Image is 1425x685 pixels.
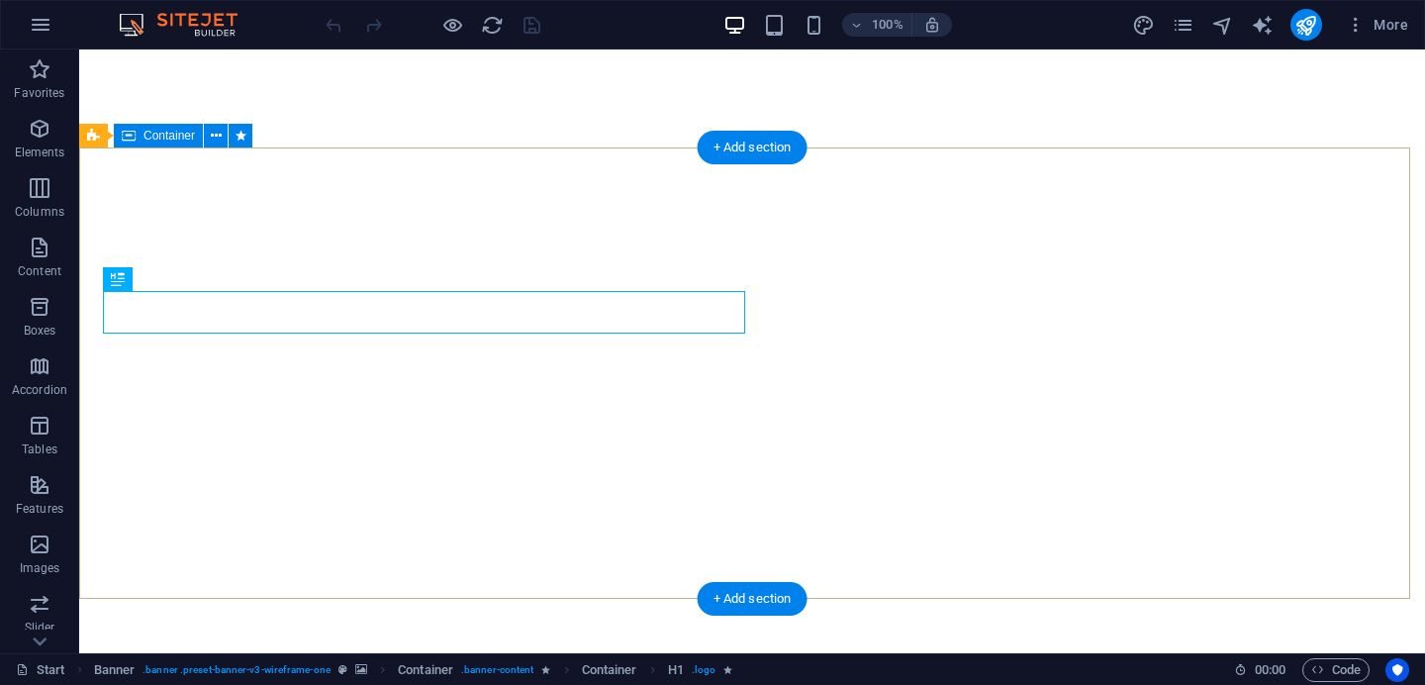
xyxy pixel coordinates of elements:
[16,658,65,682] a: Click to cancel selection. Double-click to open Pages
[1251,14,1274,37] i: AI Writer
[1302,658,1370,682] button: Code
[440,13,464,37] button: Click here to leave preview mode and continue editing
[1251,13,1275,37] button: text_generator
[398,658,453,682] span: Click to select. Double-click to edit
[698,582,807,616] div: + Add section
[114,13,262,37] img: Editor Logo
[1294,14,1317,37] i: Publish
[481,14,504,37] i: Reload page
[1132,13,1156,37] button: design
[1132,14,1155,37] i: Design (Ctrl+Alt+Y)
[94,658,136,682] span: Click to select. Double-click to edit
[25,620,55,636] p: Slider
[338,664,347,675] i: This element is a customizable preset
[94,658,733,682] nav: breadcrumb
[355,664,367,675] i: This element contains a background
[723,664,732,675] i: Element contains an animation
[1269,662,1272,677] span: :
[1311,658,1361,682] span: Code
[480,13,504,37] button: reload
[461,658,533,682] span: . banner-content
[143,130,195,142] span: Container
[1211,13,1235,37] button: navigator
[1346,15,1408,35] span: More
[15,204,64,220] p: Columns
[1172,13,1195,37] button: pages
[15,145,65,160] p: Elements
[698,131,807,164] div: + Add section
[692,658,715,682] span: . logo
[20,560,60,576] p: Images
[22,441,57,457] p: Tables
[541,664,550,675] i: Element contains an animation
[1255,658,1285,682] span: 00 00
[842,13,912,37] button: 100%
[1211,14,1234,37] i: Navigator
[142,658,331,682] span: . banner .preset-banner-v3-wireframe-one
[1234,658,1286,682] h6: Session time
[24,323,56,339] p: Boxes
[16,501,63,517] p: Features
[1385,658,1409,682] button: Usercentrics
[14,85,64,101] p: Favorites
[582,658,637,682] span: Click to select. Double-click to edit
[12,382,67,398] p: Accordion
[872,13,903,37] h6: 100%
[668,658,684,682] span: Click to select. Double-click to edit
[923,16,941,34] i: On resize automatically adjust zoom level to fit chosen device.
[18,263,61,279] p: Content
[1172,14,1194,37] i: Pages (Ctrl+Alt+S)
[1338,9,1416,41] button: More
[1290,9,1322,41] button: publish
